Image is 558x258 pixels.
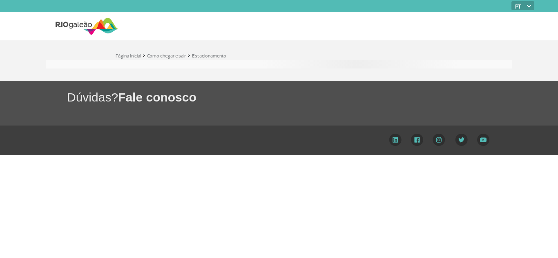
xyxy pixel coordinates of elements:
[433,134,445,146] img: Instagram
[67,89,558,106] h1: Dúvidas?
[411,134,423,146] img: Facebook
[455,134,468,146] img: Twitter
[147,53,186,59] a: Como chegar e sair
[477,134,489,146] img: YouTube
[389,134,402,146] img: LinkedIn
[116,53,141,59] a: Página Inicial
[192,53,226,59] a: Estacionamento
[187,51,190,60] a: >
[143,51,145,60] a: >
[118,90,196,104] span: Fale conosco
